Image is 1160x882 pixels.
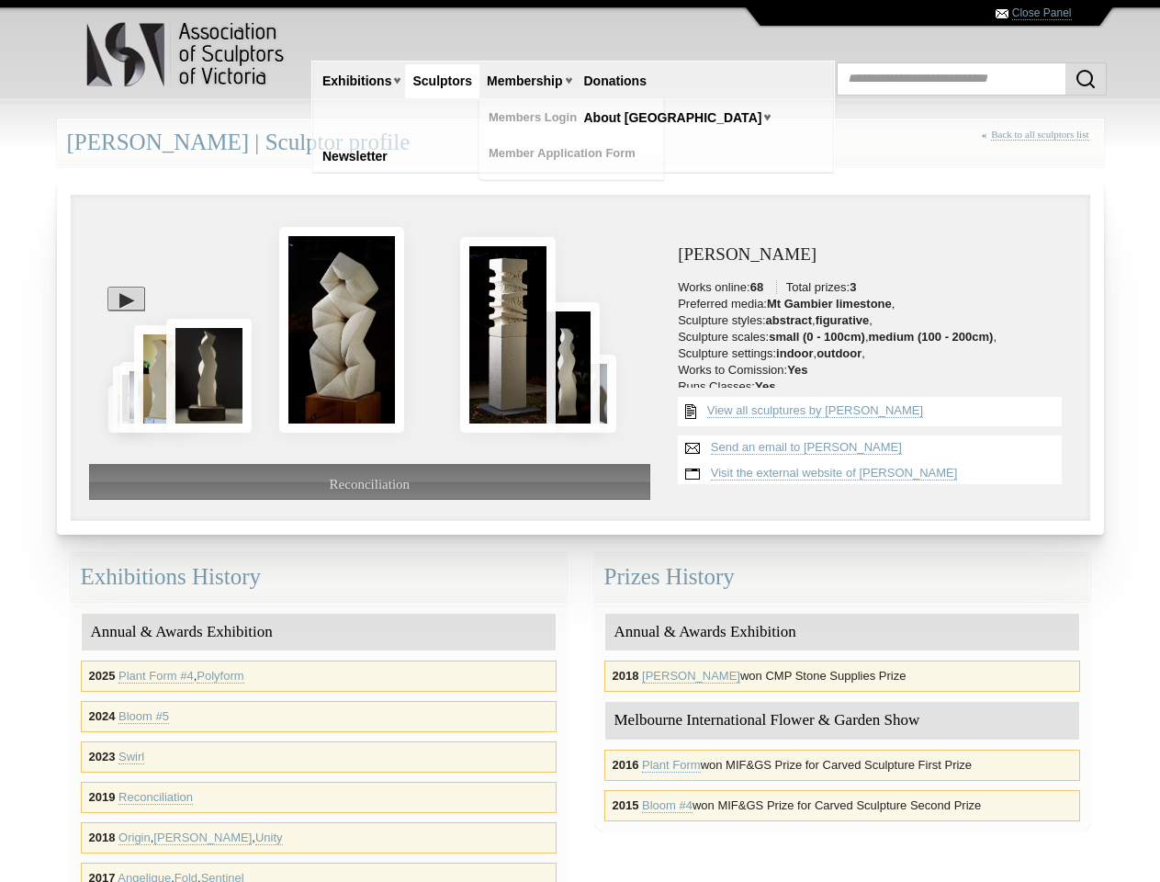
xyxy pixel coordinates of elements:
img: Search [1075,68,1097,90]
a: Member Application Form [479,137,663,170]
strong: 2025 [89,669,116,683]
img: Send an email to John Bishop [678,435,707,461]
a: About [GEOGRAPHIC_DATA] [577,101,770,135]
a: Bloom #4 [642,798,693,813]
div: Melbourne International Flower & Garden Show [605,702,1079,740]
a: [PERSON_NAME] [642,669,740,684]
a: Back to all sculptors list [991,129,1088,141]
strong: medium (100 - 200cm) [869,330,994,344]
div: Prizes History [594,553,1090,602]
img: View all {sculptor_name} sculptures list [678,397,704,426]
img: Discovery [460,237,556,433]
span: Reconciliation [330,477,410,492]
strong: indoor [776,346,813,360]
a: Plant Form [642,758,701,773]
strong: abstract [766,313,813,327]
div: , [81,661,557,692]
a: Newsletter [315,140,395,174]
a: Visit the external website of [PERSON_NAME] [711,466,958,481]
a: [PERSON_NAME] [153,831,252,845]
div: , , [81,822,557,854]
li: Sculpture settings: , , [678,346,1071,361]
strong: Yes [787,363,807,377]
a: Polyform [197,669,243,684]
strong: outdoor [817,346,862,360]
img: Biomorph [279,227,404,433]
li: Works to Comission: [678,363,1071,378]
img: Counterpoint [134,325,192,433]
strong: 2018 [89,831,116,844]
strong: 2024 [89,709,116,723]
li: Sculpture scales: , , [678,330,1071,345]
a: Sculptors [405,64,479,98]
img: Reconciliation [166,319,252,432]
a: Exhibitions [315,64,399,98]
a: Close Panel [1012,6,1072,20]
a: Origin [118,831,151,845]
img: Continuum [535,302,599,432]
strong: Yes [755,379,775,393]
strong: 2018 [613,669,639,683]
strong: 2015 [613,798,639,812]
div: Annual & Awards Exhibition [82,614,556,651]
a: Reconciliation [118,790,193,805]
div: Exhibitions History [71,553,567,602]
a: Bloom #5 [118,709,169,724]
img: Swirl [120,362,163,433]
a: Members Login [479,101,663,134]
img: Bloom #5 [113,366,148,433]
li: Preferred media: , [678,297,1071,311]
strong: figurative [816,313,870,327]
a: View all sculptures by [PERSON_NAME] [707,403,923,418]
div: Annual & Awards Exhibition [605,614,1079,651]
h3: [PERSON_NAME] [678,245,1071,265]
strong: 68 [750,280,763,294]
a: Unity [255,831,283,845]
div: [PERSON_NAME] | Sculptor profile [57,119,1104,167]
strong: 3 [850,280,856,294]
div: won MIF&GS Prize for Carved Sculpture Second Prize [604,790,1080,821]
strong: Mt Gambier limestone [767,297,892,311]
div: won MIF&GS Prize for Carved Sculpture First Prize [604,750,1080,781]
a: Donations [577,64,654,98]
strong: 2023 [89,750,116,763]
a: Membership [479,64,569,98]
li: Works online: Total prizes: [678,280,1071,295]
strong: small (0 - 100cm) [769,330,865,344]
a: Send an email to [PERSON_NAME] [711,440,902,455]
strong: 2016 [613,758,639,772]
img: Plant Form #4 [108,386,137,433]
img: Visit website [678,461,707,487]
li: Runs Classes: [678,379,1071,394]
div: won CMP Stone Supplies Prize [604,661,1080,692]
strong: 2019 [89,790,116,804]
li: Sculpture styles: , , [678,313,1071,328]
a: Plant Form #4 [118,669,194,684]
img: Contact ASV [996,9,1008,18]
div: « [982,129,1094,161]
img: logo.png [85,18,287,91]
a: Swirl [118,750,144,764]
